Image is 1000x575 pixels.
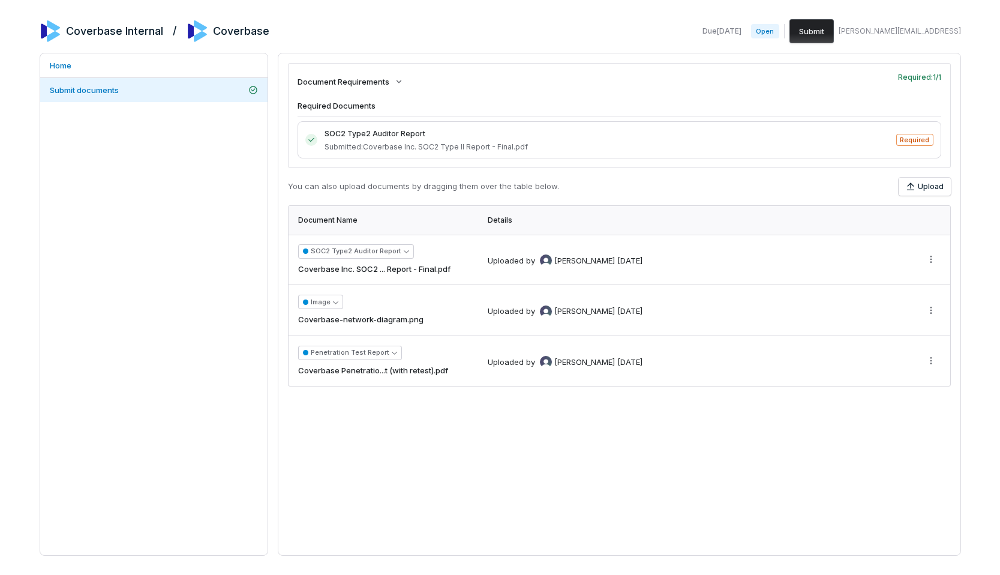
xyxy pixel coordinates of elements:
[488,254,642,266] div: Uploaded
[540,254,552,266] img: Amanda Pettenati avatar
[173,20,177,38] h2: /
[294,69,408,94] button: Document Requirements
[298,215,473,225] div: Document Name
[50,85,119,95] span: Submit documents
[789,19,834,43] button: Submit
[40,78,268,102] a: Submit documents
[617,255,642,267] div: [DATE]
[298,244,414,259] button: SOC2 Type2 Auditor Report
[325,128,890,140] span: SOC2 Type2 Auditor Report
[554,255,615,267] span: [PERSON_NAME]
[298,76,390,87] span: Document Requirements
[899,178,951,196] button: Upload
[298,263,451,275] span: Coverbase Inc. SOC2 ... Report - Final.pdf
[921,301,941,319] button: More actions
[554,357,615,369] span: [PERSON_NAME]
[526,356,615,368] div: by
[66,23,163,39] h2: Coverbase Internal
[213,23,269,39] h2: Coverbase
[540,356,552,368] img: Amanda Pettenati avatar
[526,306,615,318] div: by
[288,181,559,193] p: You can also upload documents by dragging them over the table below.
[617,306,642,318] div: [DATE]
[40,53,268,77] a: Home
[896,134,933,146] span: Required
[488,215,907,225] div: Details
[488,356,642,368] div: Uploaded
[702,26,741,36] span: Due [DATE]
[526,254,615,266] div: by
[898,73,941,82] span: Required: 1 / 1
[554,306,615,318] span: [PERSON_NAME]
[921,352,941,370] button: More actions
[298,346,402,360] button: Penetration Test Report
[298,314,424,326] span: Coverbase-network-diagram.png
[325,142,890,152] span: Submitted: Coverbase Inc. SOC2 Type II Report - Final.pdf
[298,295,343,309] button: Image
[488,306,642,318] div: Uploaded
[617,357,642,369] div: [DATE]
[298,100,941,116] h4: Required Documents
[298,365,448,377] span: Coverbase Penetratio...t (with retest).pdf
[751,24,779,38] span: Open
[540,306,552,318] img: Amanda Pettenati avatar
[921,250,941,268] button: More actions
[839,26,961,36] span: [PERSON_NAME][EMAIL_ADDRESS]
